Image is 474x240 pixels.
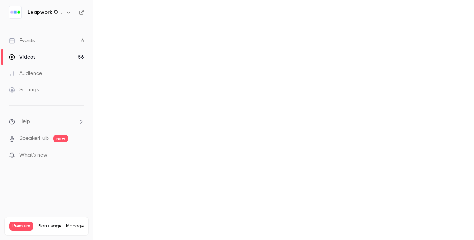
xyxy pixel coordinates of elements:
div: Events [9,37,35,44]
div: Settings [9,86,39,94]
img: Leapwork Online Event [9,6,21,18]
span: Plan usage [38,223,61,229]
span: new [53,135,68,142]
h6: Leapwork Online Event [28,9,63,16]
iframe: Noticeable Trigger [75,152,84,159]
span: Premium [9,222,33,231]
li: help-dropdown-opener [9,118,84,126]
div: Audience [9,70,42,77]
span: What's new [19,151,47,159]
a: Manage [66,223,84,229]
div: Videos [9,53,35,61]
span: Help [19,118,30,126]
a: SpeakerHub [19,135,49,142]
